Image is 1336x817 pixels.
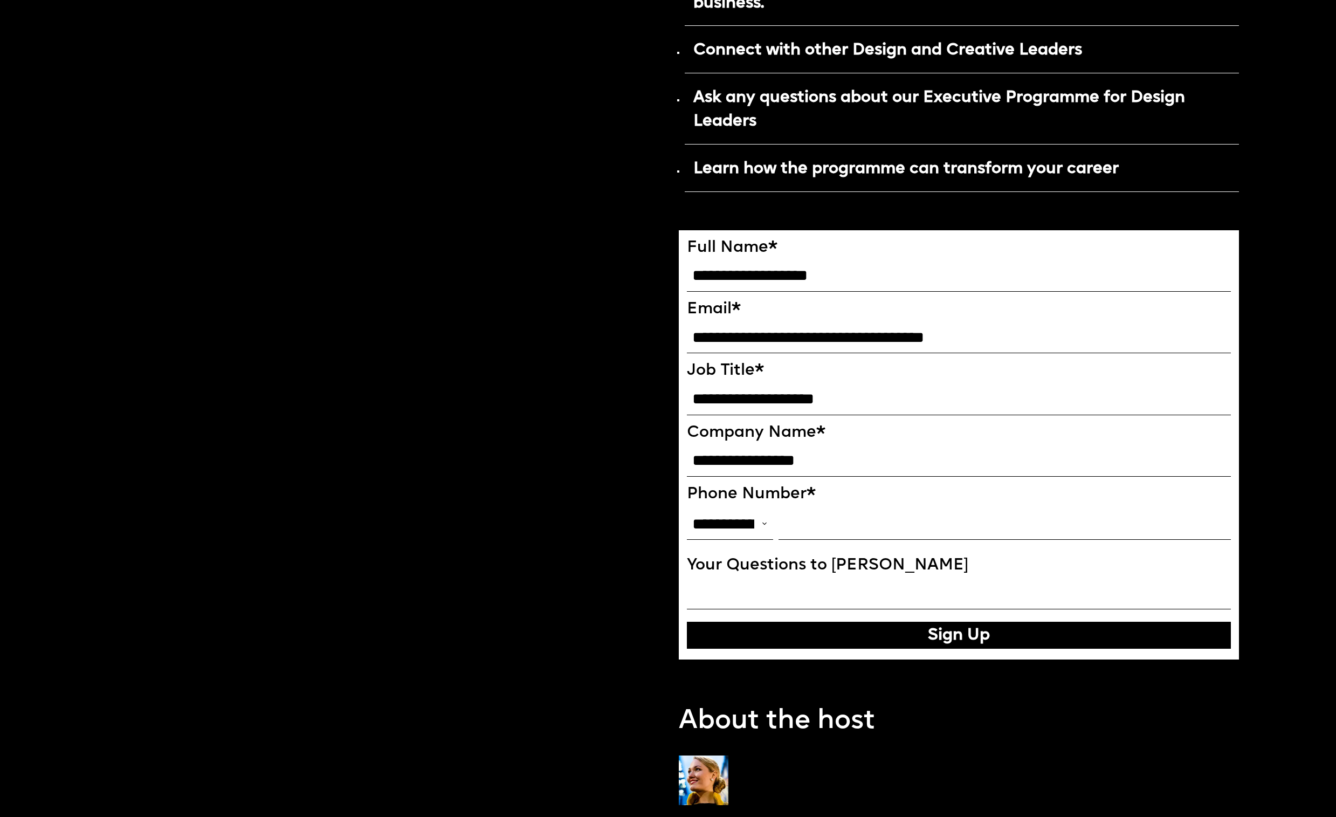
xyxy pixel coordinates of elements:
label: Your Questions to [PERSON_NAME] [687,556,1231,575]
strong: Learn how the programme can transform your career [693,161,1119,177]
p: About the host [679,703,875,740]
strong: Ask any questions about our Executive Programme for Design Leaders [693,90,1185,130]
label: Full Name [687,238,1231,258]
strong: Connect with other Design and Creative Leaders [693,43,1082,58]
label: Job Title [687,361,1231,381]
label: Phone Number [687,485,1231,504]
label: Company Name [687,423,1231,443]
label: Email [687,300,1231,319]
button: Sign Up [687,622,1231,649]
